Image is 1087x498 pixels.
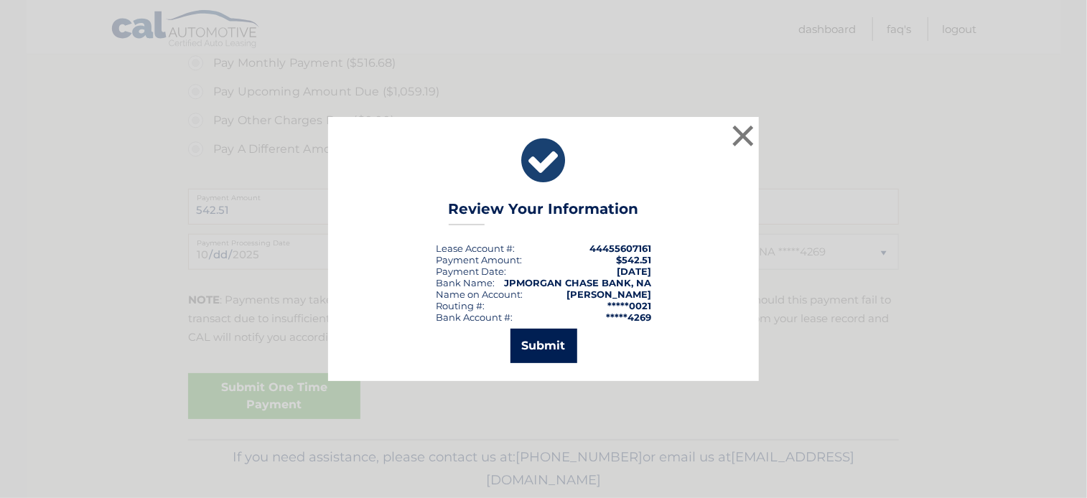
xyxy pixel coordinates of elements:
div: : [436,266,506,277]
div: Bank Name: [436,277,495,288]
span: $542.51 [616,254,651,266]
strong: [PERSON_NAME] [566,288,651,300]
span: [DATE] [617,266,651,277]
h3: Review Your Information [449,200,639,225]
div: Payment Amount: [436,254,522,266]
button: Submit [510,329,577,363]
div: Name on Account: [436,288,523,300]
div: Bank Account #: [436,311,513,323]
div: Routing #: [436,300,485,311]
span: Payment Date [436,266,504,277]
div: Lease Account #: [436,243,515,254]
strong: JPMORGAN CHASE BANK, NA [504,277,651,288]
strong: 44455607161 [589,243,651,254]
button: × [729,121,757,150]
